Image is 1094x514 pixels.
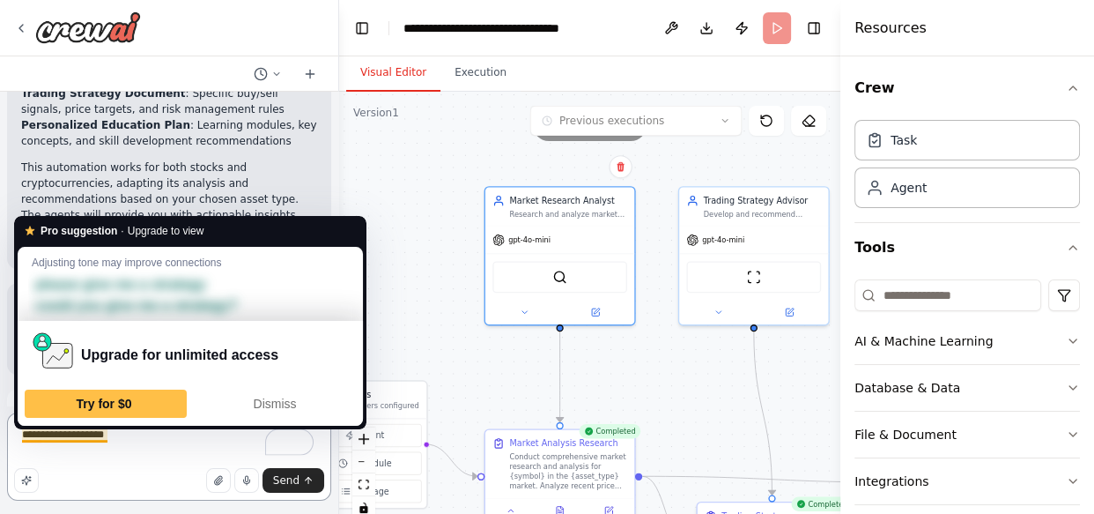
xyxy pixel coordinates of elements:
button: Hide right sidebar [802,16,826,41]
button: Improve this prompt [14,468,39,493]
span: Previous executions [559,114,664,128]
button: Crew [854,63,1080,113]
div: Market Research AnalystResearch and analyze market trends, news, and developments for {asset_type... [484,186,636,325]
button: Start a new chat [296,63,324,85]
button: Previous executions [530,106,742,136]
div: Trading Strategy Advisor [704,195,821,207]
span: Manage [355,485,388,497]
g: Edge from b03931c8-81db-406b-a0f0-4ccbf3a03663 to f472a4a0-15f2-43ea-832f-7b6e3ed8073a [748,331,778,495]
div: Market Research Analyst [509,195,626,207]
div: Task [891,131,917,149]
nav: breadcrumb [403,19,595,37]
div: Develop and recommend trading strategies for {asset_type} based on market analysis. Provide entry... [704,209,821,219]
g: Edge from 62c46c83-6b53-48c8-91e3-64e8887f0854 to 15d0d78f-3369-4c99-be18-d832476b6b2f [642,470,901,488]
span: gpt-4o-mini [508,235,551,245]
button: Event [308,424,421,447]
div: Trading Strategy AdvisorDevelop and recommend trading strategies for {asset_type} based on market... [678,186,830,325]
div: Research and analyze market trends, news, and developments for {asset_type} focusing on {symbol}.... [509,209,626,219]
div: Conduct comprehensive market research and analysis for {symbol} in the {asset_type} market. Analy... [509,451,626,490]
button: fit view [352,473,375,496]
li: : Specific buy/sell signals, price targets, and risk management rules [21,86,317,117]
button: AI & Machine Learning [854,318,1080,364]
div: Completed [791,496,853,511]
div: Agent [891,179,927,197]
div: Integrations [854,473,928,490]
button: Open in side panel [561,305,630,320]
img: Logo [35,11,141,43]
div: Database & Data [854,379,960,397]
h3: Triggers [337,389,419,401]
strong: Trading Strategy Document [21,87,186,100]
div: Version 1 [353,106,399,120]
img: SerperDevTool [552,270,567,285]
h4: Resources [854,18,927,39]
div: Market Analysis Research [509,437,617,450]
div: Completed [579,424,640,439]
div: Crew [854,113,1080,222]
img: ScrapeWebsiteTool [746,270,761,285]
div: File & Document [854,426,957,443]
button: Visual Editor [346,55,440,92]
span: Schedule [352,458,391,470]
textarea: To enrich screen reader interactions, please activate Accessibility in Grammarly extension settings [7,413,331,501]
button: Integrations [854,458,1080,504]
li: : Learning modules, key concepts, and skill development recommendations [21,117,317,149]
button: Open in side panel [755,305,824,320]
g: Edge from triggers to 62c46c83-6b53-48c8-91e3-64e8887f0854 [425,438,477,482]
button: Execution [440,55,521,92]
strong: Personalized Education Plan [21,119,190,131]
button: Click to speak your automation idea [234,468,259,493]
button: Manage [308,480,421,503]
button: Database & Data [854,365,1080,411]
div: TriggersNo triggers configuredEventScheduleManage [302,380,427,509]
span: Send [273,473,299,488]
button: Schedule [308,451,421,474]
button: Delete node [610,155,632,178]
button: File & Document [854,412,1080,458]
span: Event [360,429,385,442]
button: Tools [854,223,1080,272]
p: No triggers configured [337,401,419,411]
button: zoom in [352,428,375,451]
div: AI & Machine Learning [854,332,993,350]
button: Hide left sidebar [350,16,374,41]
g: Edge from 77c05bfc-a6ed-4028-9934-3675e5973776 to 62c46c83-6b53-48c8-91e3-64e8887f0854 [554,331,566,422]
button: zoom out [352,451,375,473]
p: This automation works for both stocks and cryptocurrencies, adapting its analysis and recommendat... [21,160,317,255]
button: Send [262,468,324,493]
button: Upload files [206,468,231,493]
button: Switch to previous chat [247,63,289,85]
span: gpt-4o-mini [702,235,744,245]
